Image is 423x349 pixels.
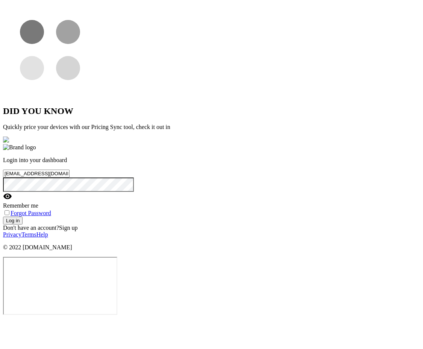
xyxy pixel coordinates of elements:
p: Login into your dashboard [3,157,161,164]
input: Remember me [5,210,9,215]
p: © 2022 [DOMAIN_NAME] [3,244,420,251]
img: device-pricing.svg [3,137,9,143]
span: Log in [6,218,20,223]
span: visibility [3,192,12,201]
a: Help [36,231,48,238]
div: Don't have an account? [3,225,420,231]
p: Quickly price your devices with our Pricing Sync tool, check it out in [3,124,420,130]
input: Email Address [3,170,70,178]
a: Privacy [3,231,21,238]
div: Remember me [3,202,161,209]
h2: DID YOU KNOW [3,106,420,116]
button: Log in [3,217,23,225]
img: Brand logo [3,144,36,151]
a: Forgot Password [11,210,51,216]
a: Terms [21,231,36,238]
a: Sign up [59,225,77,231]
